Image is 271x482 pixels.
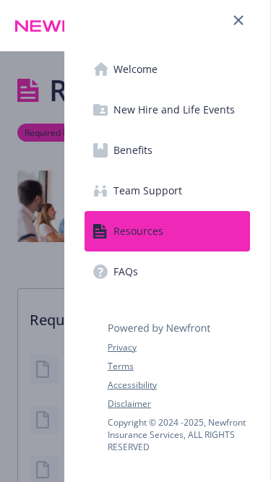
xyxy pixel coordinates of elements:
[108,397,267,410] a: Disclaimer
[108,416,267,453] p: Copyright © 2024 - 2025 , Newfront Insurance Services, ALL RIGHTS RESERVED
[113,98,235,121] span: New Hire and Life Events
[85,49,250,90] a: Welcome
[113,220,163,243] span: Resources
[113,260,138,283] span: FAQs
[85,251,250,292] a: FAQs
[113,139,152,162] span: Benefits
[113,58,158,81] span: Welcome
[108,379,267,392] a: Accessibility
[85,90,250,130] a: New Hire and Life Events
[85,171,250,211] a: Team Support
[85,211,250,251] a: Resources
[108,341,267,354] a: Privacy
[113,179,182,202] span: Team Support
[108,360,267,373] a: Terms
[85,130,250,171] a: Benefits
